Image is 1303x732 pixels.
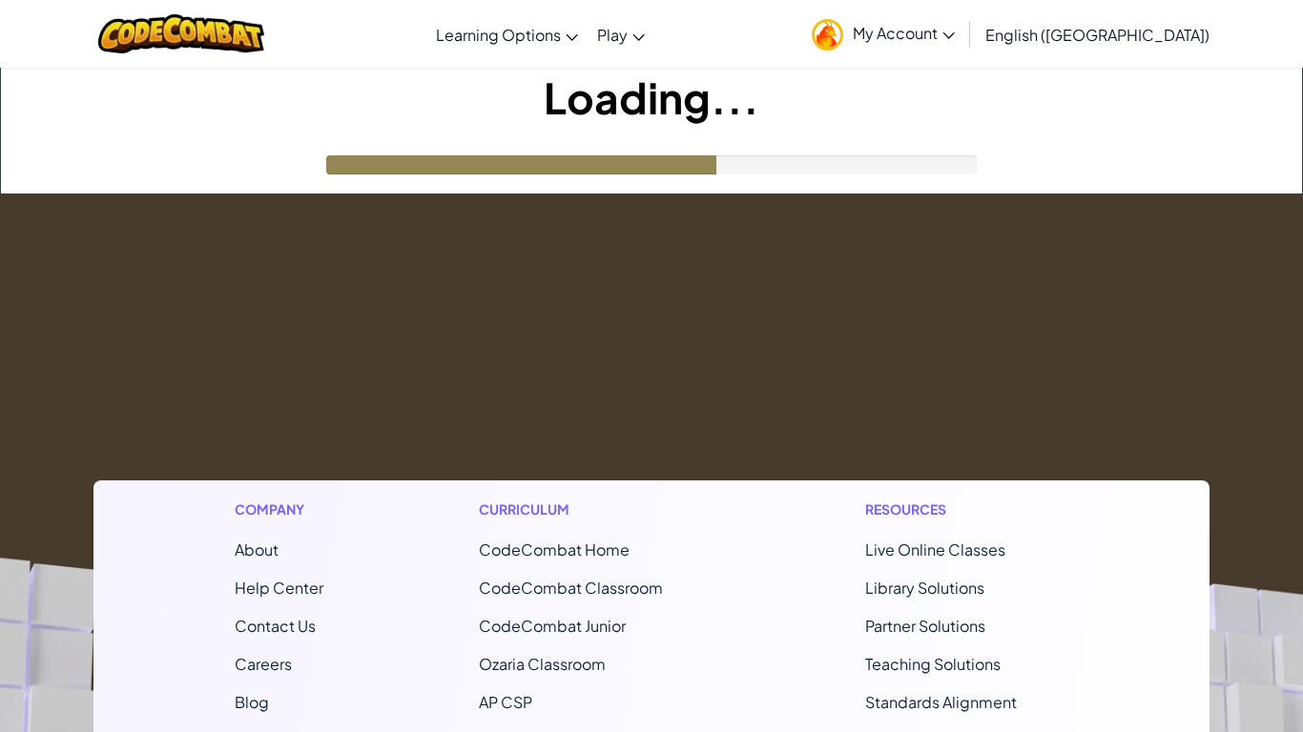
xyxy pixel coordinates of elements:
a: CodeCombat Classroom [479,578,663,598]
a: Ozaria Classroom [479,654,606,674]
span: English ([GEOGRAPHIC_DATA]) [985,25,1210,45]
a: Careers [235,654,292,674]
span: Play [597,25,628,45]
img: CodeCombat logo [98,14,265,53]
span: Contact Us [235,616,316,636]
a: Help Center [235,578,323,598]
a: AP CSP [479,692,532,712]
a: Live Online Classes [865,539,1005,559]
a: My Account [802,4,964,64]
a: English ([GEOGRAPHIC_DATA]) [976,9,1219,60]
span: My Account [853,23,955,43]
a: Standards Alignment [865,692,1017,712]
a: Teaching Solutions [865,654,1001,674]
a: Blog [235,692,269,712]
h1: Loading... [1,68,1302,127]
a: CodeCombat Junior [479,616,626,636]
a: About [235,539,279,559]
h1: Curriculum [479,499,710,519]
a: Learning Options [426,9,588,60]
h1: Resources [865,499,1068,519]
span: Learning Options [436,25,561,45]
a: Partner Solutions [865,616,985,636]
img: avatar [812,19,843,51]
a: Play [588,9,654,60]
a: Library Solutions [865,578,984,598]
h1: Company [235,499,323,519]
span: CodeCombat Home [479,539,630,559]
